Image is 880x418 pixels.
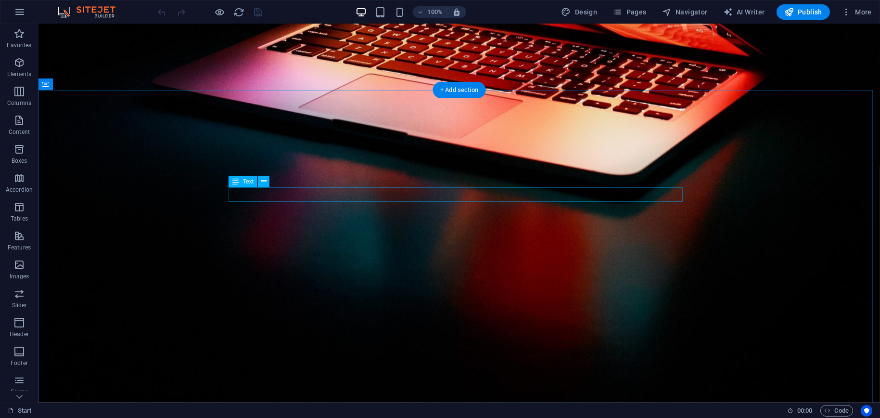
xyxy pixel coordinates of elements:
h6: Session time [787,405,813,417]
p: Header [10,330,29,338]
div: + Add section [433,82,486,98]
span: Design [561,7,598,17]
button: AI Writer [719,4,769,20]
button: Publish [777,4,830,20]
span: Pages [612,7,646,17]
button: 100% [413,6,447,18]
p: Elements [7,70,32,78]
p: Tables [11,215,28,222]
span: : [804,407,805,414]
button: Pages [609,4,650,20]
div: Design (Ctrl+Alt+Y) [558,4,601,20]
img: Editor Logo [55,6,128,18]
span: Code [825,405,849,417]
button: reload [233,6,245,18]
button: Usercentrics [861,405,872,417]
span: AI Writer [723,7,765,17]
p: Favorites [7,41,31,49]
button: More [838,4,876,20]
span: 00 00 [797,405,812,417]
button: Code [820,405,853,417]
i: Reload page [234,7,245,18]
button: Navigator [658,4,712,20]
p: Images [10,273,29,280]
h6: 100% [427,6,443,18]
span: Publish [784,7,822,17]
p: Forms [11,388,28,396]
p: Boxes [12,157,27,165]
button: Design [558,4,601,20]
i: On resize automatically adjust zoom level to fit chosen device. [452,8,461,16]
p: Features [8,244,31,251]
p: Accordion [6,186,33,194]
a: Click to cancel selection. Double-click to open Pages [8,405,32,417]
span: More [842,7,872,17]
p: Slider [12,301,27,309]
p: Columns [7,99,31,107]
p: Footer [11,359,28,367]
span: Text [243,179,254,184]
button: Click here to leave preview mode and continue editing [214,6,226,18]
span: Navigator [662,7,708,17]
p: Content [9,128,30,136]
